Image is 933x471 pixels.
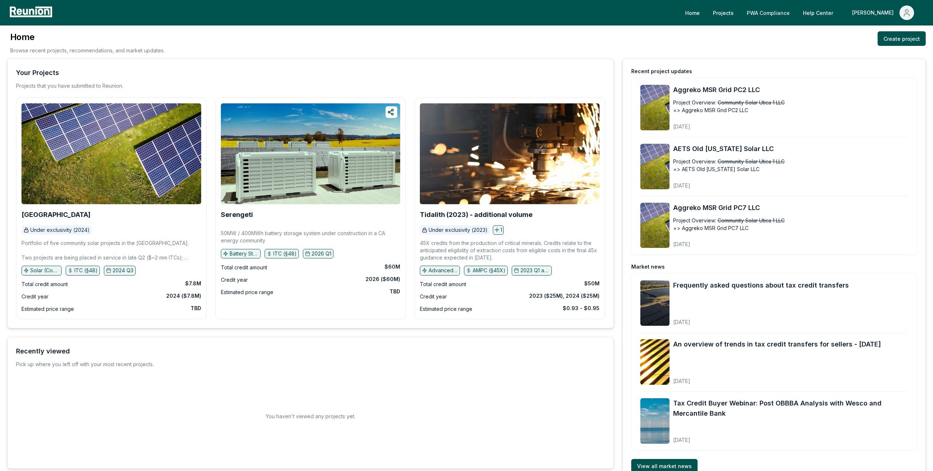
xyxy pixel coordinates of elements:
span: Community Solar Utica 1 LLC [718,158,785,165]
div: Market news [631,263,665,270]
p: Advanced manufacturing [429,267,458,274]
div: Estimated price range [22,305,74,313]
div: Recently viewed [16,346,70,356]
img: Serengeti [221,103,401,204]
a: Projects [707,5,739,20]
div: Total credit amount [221,263,267,272]
div: Pick up where you left off with your most recent projects. [16,361,154,368]
p: 2023 Q1 and earlier [520,267,550,274]
p: 2024 Q3 [113,267,133,274]
div: [DATE] [673,235,792,248]
div: $60M [384,263,400,270]
div: Credit year [221,276,248,284]
a: Help Center [797,5,839,20]
h2: You haven't viewed any projects yet. [266,412,355,420]
p: 50MW / 400MWh battery storage system under construction in a CA energy community [221,230,401,244]
button: 2023 Q1 and earlier [512,266,552,275]
img: Tidalith (2023) - additional volume [420,103,600,204]
div: 2024 ($7.8M) [166,292,201,300]
div: Recent project updates [631,68,692,75]
img: An overview of trends in tax credit transfers for sellers - September 2025 [640,339,670,385]
div: Credit year [22,292,48,301]
div: [DATE] [673,372,881,385]
div: TBD [390,288,400,295]
p: AMPC (§45X) [473,267,505,274]
a: Aggreko MSR Grid PC2 LLC [673,85,908,95]
img: Aggreko MSR Grid PC7 LLC [640,203,670,248]
button: [PERSON_NAME] [846,5,920,20]
img: Tax Credit Buyer Webinar: Post OBBBA Analysis with Wesco and Mercantile Bank [640,398,670,444]
span: Community Solar Utica 1 LLC [718,99,785,106]
a: Create project [878,31,926,46]
div: [DATE] [673,313,849,326]
button: 1 [493,225,504,235]
div: Estimated price range [420,305,472,313]
a: An overview of trends in tax credit transfers for sellers - [DATE] [673,339,881,349]
a: Tidalith (2023) - additional volume [420,211,532,218]
div: Your Projects [16,68,59,78]
div: Project Overview: [673,217,716,224]
div: [DATE] [673,177,792,189]
p: 2026 Q1 [312,250,331,257]
div: 2026 ($60M) [366,276,400,283]
p: Portfolio of five community solar projects in the [GEOGRAPHIC_DATA]. Two projects are being place... [22,240,201,261]
a: Aggreko MSR Grid PC7 LLC [673,203,908,213]
p: Solar (Community) [30,267,59,274]
span: => Aggreko MSR Grid PC7 LLC [673,224,749,232]
a: AETS Old [US_STATE] Solar LLC [673,144,908,154]
div: Total credit amount [22,280,68,289]
img: Broad Peak [22,103,201,204]
div: Project Overview: [673,99,716,106]
div: Total credit amount [420,280,466,289]
div: Project Overview: [673,158,716,165]
div: $7.8M [185,280,201,287]
img: AETS Old Michigan Solar LLC [640,144,670,189]
button: Solar (Community) [22,266,62,275]
a: Tax Credit Buyer Webinar: Post OBBBA Analysis with Wesco and Mercantile Bank [673,398,908,419]
a: Serengeti [221,211,253,218]
p: Browse recent projects, recommendations, and market updates. [10,47,165,54]
button: 2024 Q3 [104,266,136,275]
p: Projects that you have submitted to Reunion. [16,82,123,90]
div: [DATE] [673,118,792,130]
a: PWA Compliance [741,5,796,20]
p: 45X credits from the production of critical minerals. Credits relate to the anticipated eligibili... [420,240,600,261]
div: [PERSON_NAME] [852,5,897,20]
a: Home [679,5,706,20]
p: Under exclusivity (2023) [429,226,488,234]
div: [DATE] [673,431,908,444]
a: Aggreko MSR Grid PC2 LLC [640,85,670,130]
span: Community Solar Utica 1 LLC [718,217,785,224]
img: Frequently asked questions about tax credit transfers [640,280,670,326]
a: Frequently asked questions about tax credit transfers [673,280,849,290]
p: Battery Storage [230,250,259,257]
nav: Main [679,5,926,20]
h3: Home [10,31,165,43]
a: [GEOGRAPHIC_DATA] [22,211,90,218]
button: Battery Storage [221,249,261,258]
span: => AETS Old [US_STATE] Solar LLC [673,165,760,173]
p: Under exclusivity (2024) [30,226,90,234]
div: 2023 ($25M), 2024 ($25M) [529,292,600,300]
div: $50M [584,280,600,287]
div: TBD [191,305,201,312]
span: => Aggreko MSR Grid PC2 LLC [673,106,748,114]
div: $0.93 - $0.95 [563,305,600,312]
div: Credit year [420,292,447,301]
p: ITC (§48) [74,267,98,274]
p: ITC (§48) [273,250,297,257]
